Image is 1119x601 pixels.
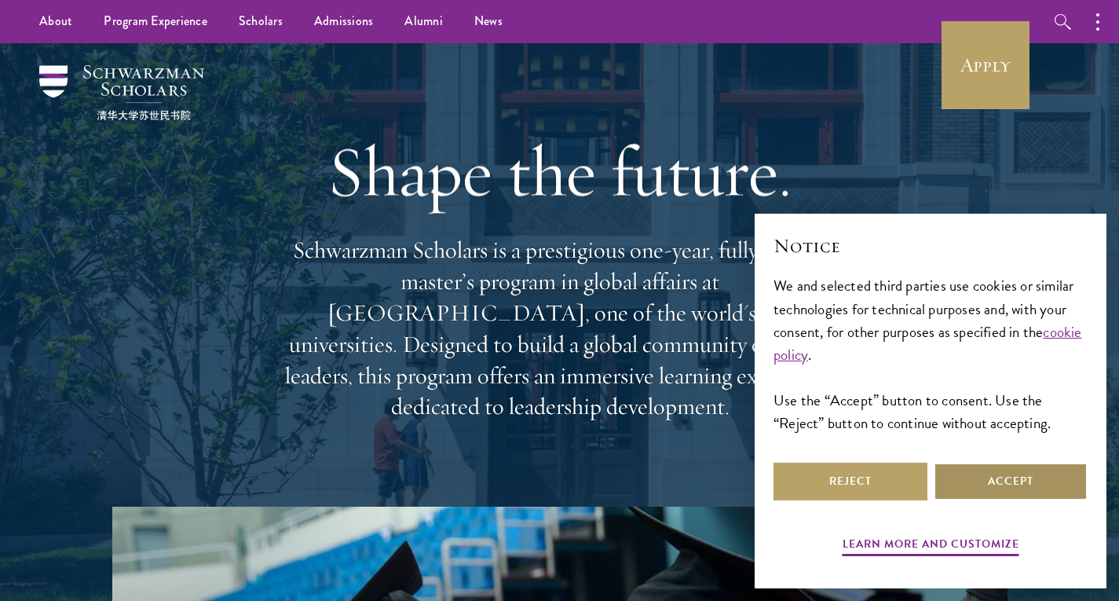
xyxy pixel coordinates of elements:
img: Schwarzman Scholars [39,65,204,120]
h1: Shape the future. [277,127,843,215]
a: cookie policy [773,321,1082,366]
button: Accept [934,463,1088,500]
div: We and selected third parties use cookies or similar technologies for technical purposes and, wit... [773,274,1088,434]
button: Learn more and customize [843,534,1019,559]
h2: Notice [773,233,1088,259]
a: Apply [942,21,1029,109]
p: Schwarzman Scholars is a prestigious one-year, fully funded master’s program in global affairs at... [277,235,843,423]
button: Reject [773,463,927,500]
